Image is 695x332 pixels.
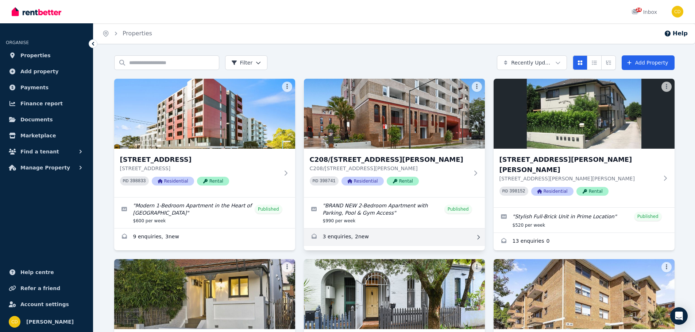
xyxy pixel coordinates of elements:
[6,297,87,312] a: Account settings
[114,198,295,228] a: Edit listing: Modern 1-Bedroom Apartment in the Heart of Canterbury
[6,144,87,159] button: Find a tenant
[20,83,49,92] span: Payments
[6,64,87,79] a: Add property
[661,262,672,272] button: More options
[231,59,253,66] span: Filter
[622,55,675,70] a: Add Property
[310,155,469,165] h3: C208/[STREET_ADDRESS][PERSON_NAME]
[20,147,59,156] span: Find a tenant
[6,265,87,280] a: Help centre
[341,177,384,185] span: Residential
[12,6,61,17] img: RentBetter
[310,165,469,172] p: C208/[STREET_ADDRESS][PERSON_NAME]
[282,262,292,272] button: More options
[313,179,318,183] small: PID
[225,55,268,70] button: Filter
[636,8,642,12] span: 24
[114,229,295,246] a: Enquiries for 315/308 Canterbury Rd, Canterbury
[661,82,672,92] button: More options
[573,55,587,70] button: Card view
[472,262,482,272] button: More options
[494,233,675,250] a: Enquiries for 4/37 Ferguson Ave, Wiley Park
[576,187,609,196] span: Rental
[494,79,675,149] img: 4/37 Ferguson Ave, Wiley Park
[20,131,56,140] span: Marketplace
[509,189,525,194] code: 398152
[601,55,616,70] button: Expanded list view
[26,317,74,326] span: [PERSON_NAME]
[152,177,194,185] span: Residential
[664,29,688,38] button: Help
[6,48,87,63] a: Properties
[123,179,129,183] small: PID
[494,259,675,329] img: 1/10 Banksia Rd, Caringbah
[20,115,53,124] span: Documents
[93,23,161,44] nav: Breadcrumb
[499,155,659,175] h3: [STREET_ADDRESS][PERSON_NAME][PERSON_NAME]
[120,155,279,165] h3: [STREET_ADDRESS]
[20,67,59,76] span: Add property
[587,55,602,70] button: Compact list view
[114,79,295,149] img: 315/308 Canterbury Rd, Canterbury
[9,316,20,328] img: Chris Dimitropoulos
[304,229,485,246] a: Enquiries for C208/165 Milton St, Ashbury
[511,59,552,66] span: Recently Updated
[6,112,87,127] a: Documents
[494,208,675,233] a: Edit listing: Stylish Full-Brick Unit in Prime Location
[531,187,574,196] span: Residential
[472,82,482,92] button: More options
[320,179,335,184] code: 398741
[6,160,87,175] button: Manage Property
[20,51,51,60] span: Properties
[6,128,87,143] a: Marketplace
[672,6,683,17] img: Chris Dimitropoulos
[114,79,295,197] a: 315/308 Canterbury Rd, Canterbury[STREET_ADDRESS][STREET_ADDRESS]PID 398833ResidentialRental
[20,268,54,277] span: Help centre
[387,177,419,185] span: Rental
[304,79,485,197] a: C208/165 Milton St, AshburyC208/[STREET_ADDRESS][PERSON_NAME]C208/[STREET_ADDRESS][PERSON_NAME]PI...
[20,284,60,293] span: Refer a friend
[120,165,279,172] p: [STREET_ADDRESS]
[632,8,657,16] div: Inbox
[123,30,152,37] a: Properties
[282,82,292,92] button: More options
[497,55,567,70] button: Recently Updated
[573,55,616,70] div: View options
[20,300,69,309] span: Account settings
[6,40,29,45] span: ORGANISE
[304,79,485,149] img: C208/165 Milton St, Ashbury
[20,99,63,108] span: Finance report
[197,177,229,185] span: Rental
[494,79,675,207] a: 4/37 Ferguson Ave, Wiley Park[STREET_ADDRESS][PERSON_NAME][PERSON_NAME][STREET_ADDRESS][PERSON_NA...
[304,198,485,228] a: Edit listing: BRAND NEW 2-Bedroom Apartment with Parking, Pool & Gym Access
[670,307,688,325] div: Open Intercom Messenger
[502,189,508,193] small: PID
[114,259,295,329] img: 9 Grove St, Dulwich Hill
[20,163,70,172] span: Manage Property
[6,281,87,296] a: Refer a friend
[130,179,146,184] code: 398833
[499,175,659,182] p: [STREET_ADDRESS][PERSON_NAME][PERSON_NAME]
[6,80,87,95] a: Payments
[304,259,485,329] img: 30 Bishopgate St, Camperdown
[6,96,87,111] a: Finance report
